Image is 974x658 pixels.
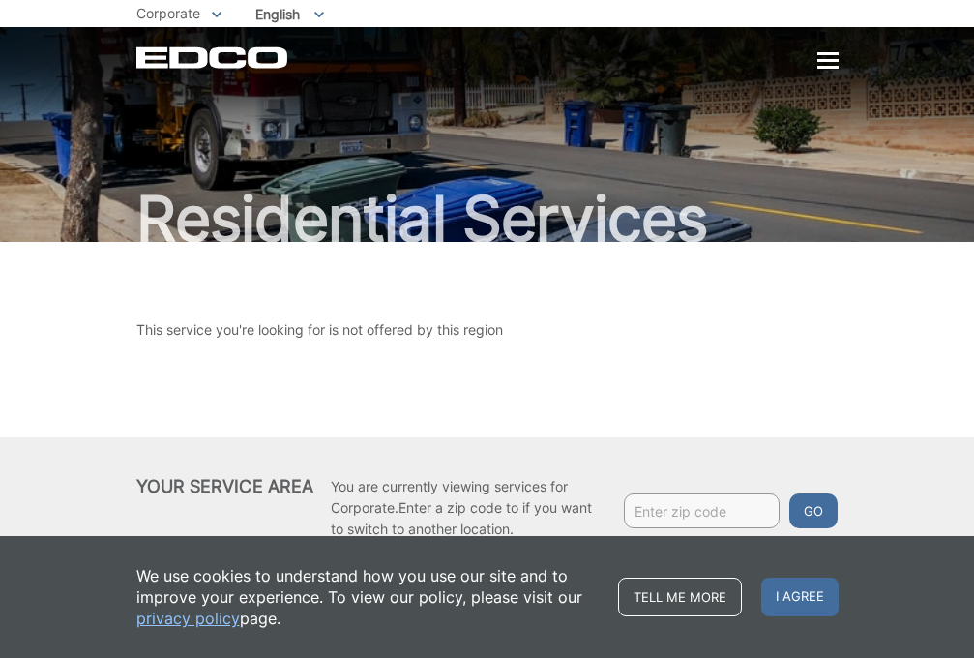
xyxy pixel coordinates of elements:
button: Go [789,493,838,528]
a: privacy policy [136,608,240,629]
p: You are currently viewing services for Corporate. Enter a zip code to if you want to switch to an... [331,476,606,540]
h2: Residential Services [136,188,839,250]
span: Corporate [136,5,200,21]
input: Enter zip code [624,493,780,528]
a: EDCD logo. Return to the homepage. [136,46,290,69]
p: This service you're looking for is not offered by this region [136,319,839,341]
span: I agree [761,578,839,616]
a: Tell me more [618,578,742,616]
h2: Your Service Area [136,476,314,540]
p: We use cookies to understand how you use our site and to improve your experience. To view our pol... [136,565,599,629]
